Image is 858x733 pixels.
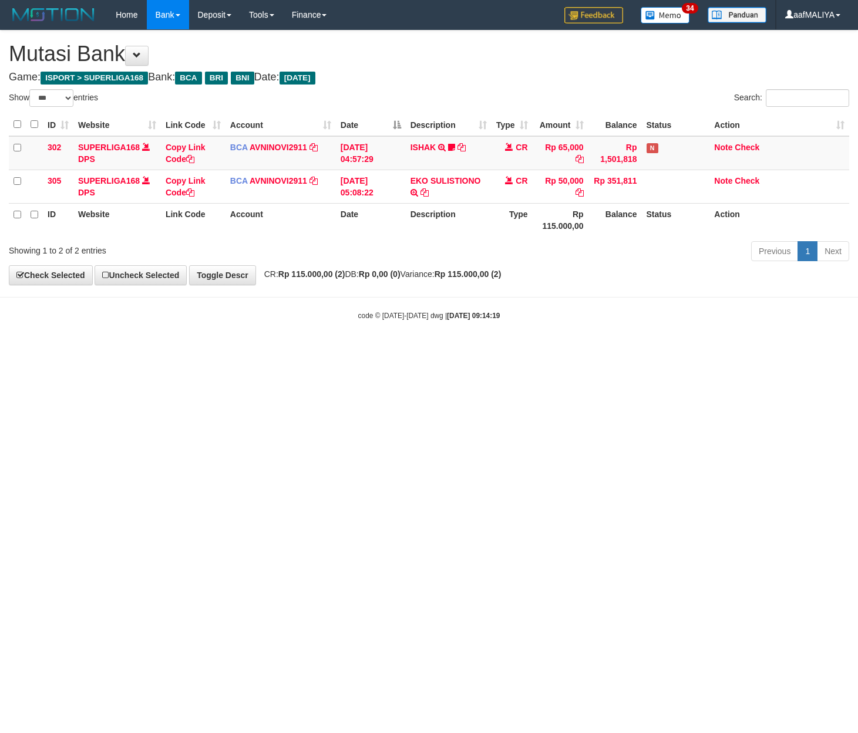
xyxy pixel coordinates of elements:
[336,203,406,237] th: Date
[709,203,849,237] th: Action
[576,154,584,164] a: Copy Rp 65,000 to clipboard
[161,113,226,136] th: Link Code: activate to sort column ascending
[166,143,206,164] a: Copy Link Code
[642,113,710,136] th: Status
[751,241,798,261] a: Previous
[29,89,73,107] select: Showentries
[564,7,623,23] img: Feedback.jpg
[576,188,584,197] a: Copy Rp 50,000 to clipboard
[231,72,254,85] span: BNI
[735,176,759,185] a: Check
[708,7,766,23] img: panduan.png
[250,176,307,185] a: AVNINOVI2911
[189,265,256,285] a: Toggle Descr
[533,203,588,237] th: Rp 115.000,00
[9,6,98,23] img: MOTION_logo.png
[359,269,401,279] strong: Rp 0,00 (0)
[48,143,61,152] span: 302
[230,176,248,185] span: BCA
[358,312,500,320] small: code © [DATE]-[DATE] dwg |
[336,113,406,136] th: Date: activate to sort column descending
[709,113,849,136] th: Action: activate to sort column ascending
[533,136,588,170] td: Rp 65,000
[435,269,502,279] strong: Rp 115.000,00 (2)
[73,203,161,237] th: Website
[588,203,642,237] th: Balance
[406,113,492,136] th: Description: activate to sort column ascending
[734,89,849,107] label: Search:
[161,203,226,237] th: Link Code
[73,170,161,203] td: DPS
[309,176,318,185] a: Copy AVNINOVI2911 to clipboard
[447,312,500,320] strong: [DATE] 09:14:19
[533,113,588,136] th: Amount: activate to sort column ascending
[9,72,849,83] h4: Game: Bank: Date:
[457,143,466,152] a: Copy ISHAK to clipboard
[78,176,140,185] a: SUPERLIGA168
[9,89,98,107] label: Show entries
[336,136,406,170] td: [DATE] 04:57:29
[642,203,710,237] th: Status
[230,143,248,152] span: BCA
[420,188,429,197] a: Copy EKO SULISTIONO to clipboard
[258,269,502,279] span: CR: DB: Variance:
[226,113,336,136] th: Account: activate to sort column ascending
[406,203,492,237] th: Description
[714,176,732,185] a: Note
[588,113,642,136] th: Balance
[682,3,698,13] span: 34
[735,143,759,152] a: Check
[714,143,732,152] a: Note
[817,241,849,261] a: Next
[588,170,642,203] td: Rp 351,811
[798,241,817,261] a: 1
[78,143,140,152] a: SUPERLIGA168
[175,72,201,85] span: BCA
[95,265,187,285] a: Uncheck Selected
[516,176,527,185] span: CR
[411,176,481,185] a: EKO SULISTIONO
[641,7,690,23] img: Button%20Memo.svg
[73,136,161,170] td: DPS
[9,42,849,66] h1: Mutasi Bank
[41,72,148,85] span: ISPORT > SUPERLIGA168
[280,72,315,85] span: [DATE]
[226,203,336,237] th: Account
[309,143,318,152] a: Copy AVNINOVI2911 to clipboard
[9,265,93,285] a: Check Selected
[588,136,642,170] td: Rp 1,501,818
[278,269,345,279] strong: Rp 115.000,00 (2)
[166,176,206,197] a: Copy Link Code
[492,203,533,237] th: Type
[766,89,849,107] input: Search:
[533,170,588,203] td: Rp 50,000
[336,170,406,203] td: [DATE] 05:08:22
[9,240,349,256] div: Showing 1 to 2 of 2 entries
[516,143,527,152] span: CR
[43,203,73,237] th: ID
[411,143,436,152] a: ISHAK
[492,113,533,136] th: Type: activate to sort column ascending
[48,176,61,185] span: 305
[205,72,228,85] span: BRI
[250,143,307,152] a: AVNINOVI2911
[647,143,658,153] span: Has Note
[43,113,73,136] th: ID: activate to sort column ascending
[73,113,161,136] th: Website: activate to sort column ascending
